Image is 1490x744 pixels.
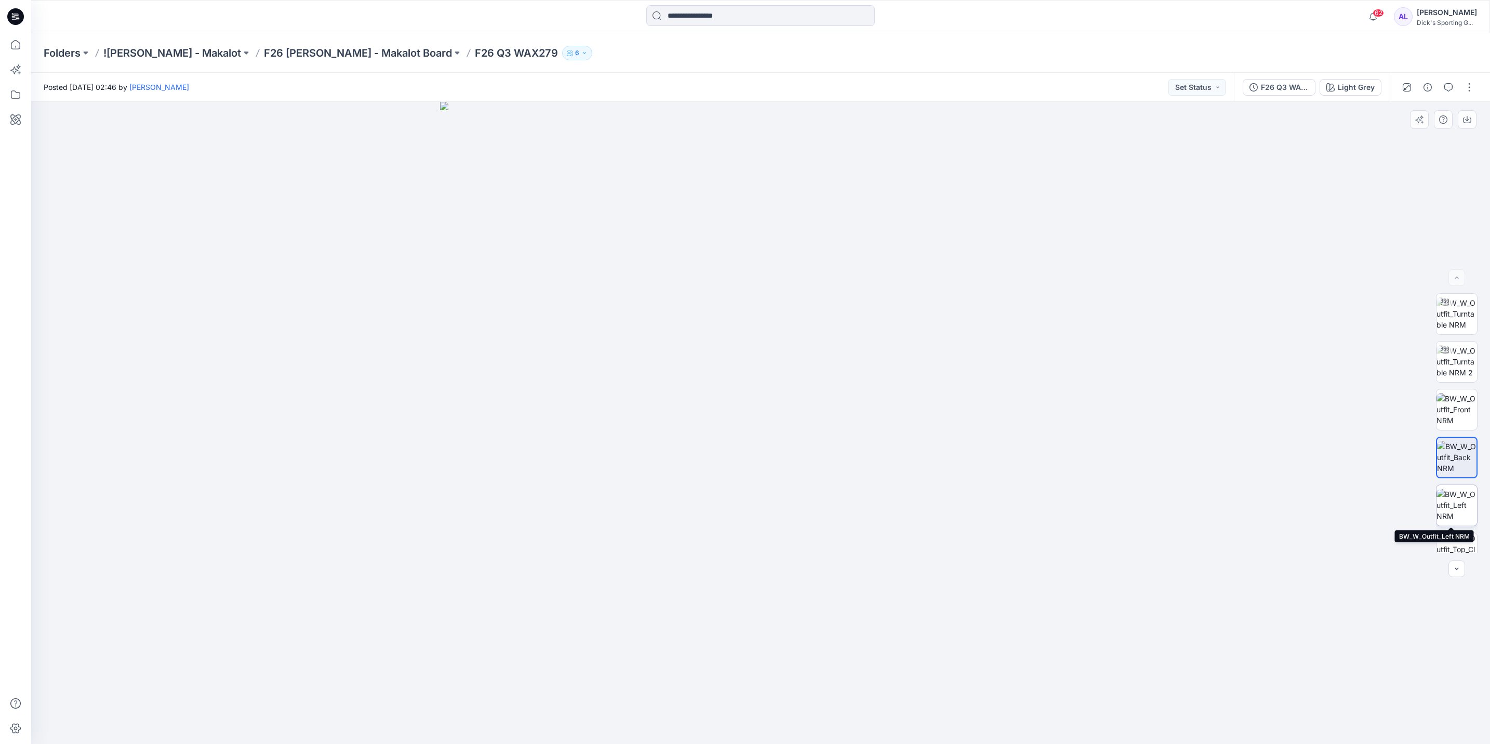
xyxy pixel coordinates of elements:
[1373,9,1384,17] span: 62
[1394,7,1413,26] div: AL
[1419,79,1436,96] button: Details
[129,83,189,92] a: [PERSON_NAME]
[1243,79,1315,96] button: F26 Q3 WAX279 PROTO1_250917
[1436,533,1477,573] img: BW_W_Outfit_Top_CloseUp NRM
[1436,345,1477,378] img: BW_W_Outfit_Turntable NRM 2
[1338,82,1375,93] div: Light Grey
[1320,79,1381,96] button: Light Grey
[440,102,1082,744] img: eyJhbGciOiJIUzI1NiIsImtpZCI6IjAiLCJzbHQiOiJzZXMiLCJ0eXAiOiJKV1QifQ.eyJkYXRhIjp7InR5cGUiOiJzdG9yYW...
[103,46,241,60] a: ![PERSON_NAME] - Makalot
[1417,19,1477,27] div: Dick's Sporting G...
[1437,441,1476,474] img: BW_W_Outfit_Back NRM
[575,47,579,59] p: 6
[1436,489,1477,521] img: BW_W_Outfit_Left NRM
[1417,6,1477,19] div: [PERSON_NAME]
[475,46,558,60] p: F26 Q3 WAX279
[1261,82,1309,93] div: F26 Q3 WAX279 PROTO1_250917
[562,46,592,60] button: 6
[1436,393,1477,426] img: BW_W_Outfit_Front NRM
[44,46,81,60] a: Folders
[44,82,189,93] span: Posted [DATE] 02:46 by
[1436,297,1477,330] img: BW_W_Outfit_Turntable NRM
[264,46,452,60] a: F26 [PERSON_NAME] - Makalot Board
